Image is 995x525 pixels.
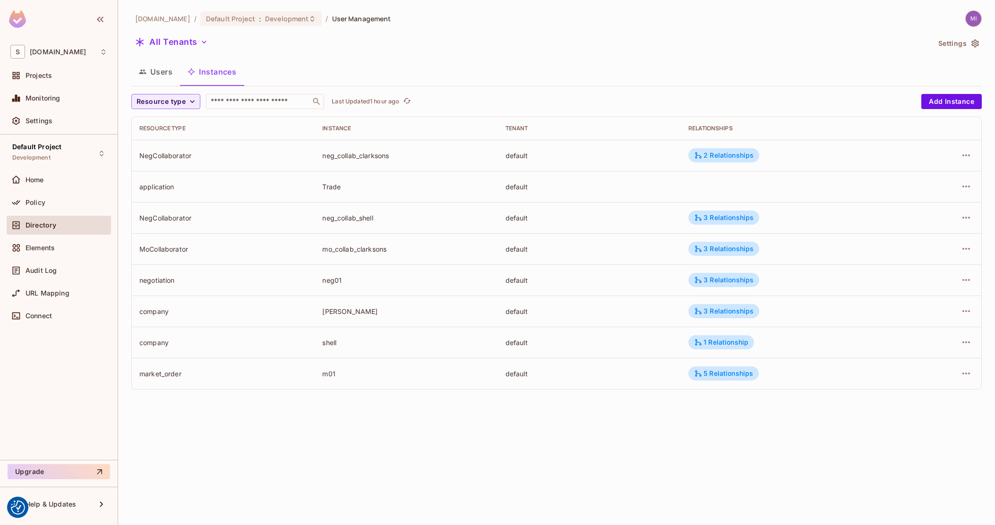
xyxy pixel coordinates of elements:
button: Settings [935,36,982,51]
span: Help & Updates [26,500,76,508]
div: NegCollaborator [139,151,307,160]
div: neg01 [322,276,490,285]
span: Settings [26,117,52,125]
span: refresh [403,97,411,106]
button: All Tenants [131,34,212,50]
div: 2 Relationships [694,151,754,160]
button: Users [131,60,180,84]
span: Development [265,14,309,23]
div: company [139,307,307,316]
div: [PERSON_NAME] [322,307,490,316]
div: Resource type [139,125,307,132]
div: negotiation [139,276,307,285]
span: : [258,15,262,23]
span: Projects [26,72,52,79]
div: 3 Relationships [694,245,754,253]
span: Resource type [137,96,186,108]
span: Workspace: sea.live [30,48,86,56]
span: the active workspace [135,14,190,23]
div: Tenant [506,125,673,132]
span: Audit Log [26,267,57,274]
div: default [506,369,673,378]
span: Elements [26,244,55,252]
div: MoCollaborator [139,245,307,254]
button: refresh [402,96,413,107]
span: Home [26,176,44,184]
button: Add Instance [921,94,982,109]
img: michal.wojcik@testshipping.com [966,11,981,26]
span: URL Mapping [26,289,69,297]
div: default [506,182,673,191]
div: 1 Relationship [694,338,748,347]
span: Directory [26,221,56,229]
div: default [506,338,673,347]
div: application [139,182,307,191]
span: Click to refresh data [400,96,413,107]
div: default [506,151,673,160]
div: neg_collab_shell [322,213,490,222]
div: default [506,213,673,222]
li: / [326,14,328,23]
div: neg_collab_clarksons [322,151,490,160]
div: 3 Relationships [694,307,754,315]
button: Upgrade [8,464,110,479]
li: / [194,14,197,23]
div: shell [322,338,490,347]
button: Resource type [131,94,200,109]
button: Instances [180,60,244,84]
span: Default Project [206,14,255,23]
div: 5 Relationships [694,369,753,378]
div: market_order [139,369,307,378]
div: 3 Relationships [694,276,754,284]
span: Development [12,154,51,161]
span: Monitoring [26,94,60,102]
div: NegCollaborator [139,213,307,222]
button: Consent Preferences [11,500,25,515]
div: default [506,276,673,285]
div: default [506,307,673,316]
span: S [10,45,25,59]
div: 3 Relationships [694,213,754,222]
div: default [506,245,673,254]
img: SReyMgAAAABJRU5ErkJggg== [9,10,26,28]
span: Default Project [12,143,61,151]
div: mo_collab_clarksons [322,245,490,254]
div: Instance [322,125,490,132]
span: Policy [26,199,45,206]
span: Connect [26,312,52,320]
div: company [139,338,307,347]
span: User Management [332,14,391,23]
div: m01 [322,369,490,378]
div: Trade [322,182,490,191]
div: Relationships [688,125,896,132]
img: Revisit consent button [11,500,25,515]
p: Last Updated 1 hour ago [332,98,399,105]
